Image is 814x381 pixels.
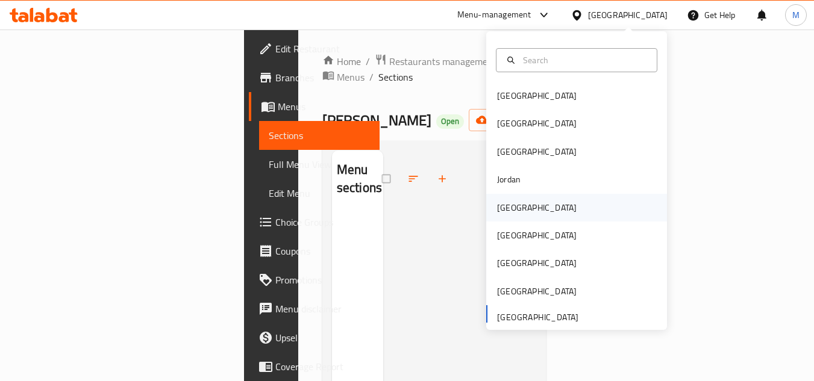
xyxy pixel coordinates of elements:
[497,229,577,242] div: [GEOGRAPHIC_DATA]
[518,54,650,67] input: Search
[497,173,521,186] div: Jordan
[497,145,577,158] div: [GEOGRAPHIC_DATA]
[497,201,577,214] div: [GEOGRAPHIC_DATA]
[497,89,577,102] div: [GEOGRAPHIC_DATA]
[497,285,577,298] div: [GEOGRAPHIC_DATA]
[497,256,577,270] div: [GEOGRAPHIC_DATA]
[792,8,800,22] span: M
[457,8,531,22] div: Menu-management
[588,8,668,22] div: [GEOGRAPHIC_DATA]
[497,117,577,130] div: [GEOGRAPHIC_DATA]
